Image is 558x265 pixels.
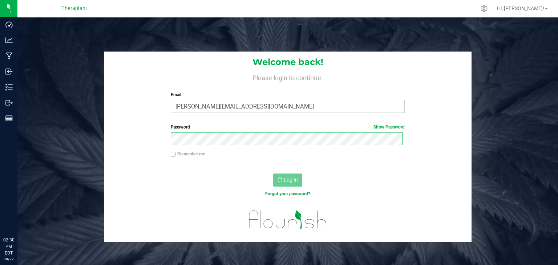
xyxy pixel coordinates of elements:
inline-svg: Outbound [5,99,13,106]
span: Password [171,125,190,130]
p: 02:30 PM EDT [3,237,14,256]
button: Log In [273,174,302,187]
span: Hi, [PERSON_NAME]! [497,5,544,11]
inline-svg: Reports [5,115,13,122]
inline-svg: Dashboard [5,21,13,28]
inline-svg: Inbound [5,68,13,75]
label: Email [171,91,405,98]
inline-svg: Analytics [5,37,13,44]
a: Forgot your password? [265,191,310,196]
input: Remember me [171,152,176,157]
a: Show Password [373,125,405,130]
inline-svg: Manufacturing [5,52,13,60]
div: Manage settings [480,5,489,12]
inline-svg: Inventory [5,83,13,91]
label: Remember me [171,151,205,157]
h1: Welcome back! [104,57,472,67]
p: 08/22 [3,256,14,262]
img: flourish_logo.svg [242,205,334,234]
span: Log In [284,177,298,183]
span: Theraplant [61,5,87,12]
h4: Please login to continue. [104,73,472,81]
